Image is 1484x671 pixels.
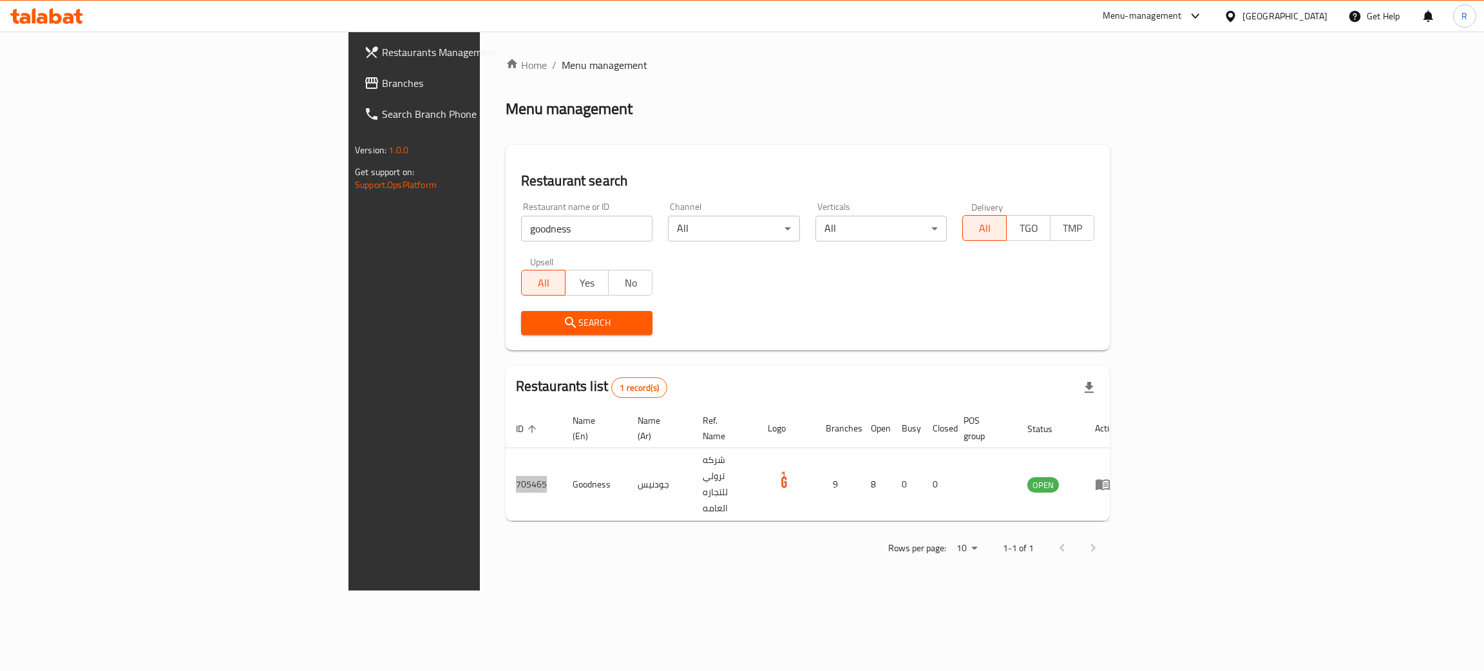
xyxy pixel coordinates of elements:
[951,539,982,558] div: Rows per page:
[612,382,667,394] span: 1 record(s)
[1050,215,1094,241] button: TMP
[506,99,633,119] h2: Menu management
[516,421,540,437] span: ID
[1095,477,1119,492] div: Menu
[922,448,953,521] td: 0
[354,37,596,68] a: Restaurants Management
[571,274,604,292] span: Yes
[1006,215,1051,241] button: TGO
[1461,9,1467,23] span: R
[531,315,643,331] span: Search
[573,413,612,444] span: Name (En)
[1027,421,1069,437] span: Status
[521,311,653,335] button: Search
[962,215,1007,241] button: All
[638,413,677,444] span: Name (Ar)
[382,106,586,122] span: Search Branch Phone
[382,75,586,91] span: Branches
[355,164,414,180] span: Get support on:
[922,409,953,448] th: Closed
[382,44,586,60] span: Restaurants Management
[516,377,667,398] h2: Restaurants list
[627,448,692,521] td: جودنيس
[521,216,653,241] input: Search for restaurant name or ID..
[968,219,1002,238] span: All
[768,466,800,498] img: Goodness
[614,274,647,292] span: No
[565,270,609,296] button: Yes
[964,413,1002,444] span: POS group
[1103,8,1182,24] div: Menu-management
[506,57,1110,73] nav: breadcrumb
[611,377,667,398] div: Total records count
[815,409,861,448] th: Branches
[521,171,1094,191] h2: Restaurant search
[354,99,596,129] a: Search Branch Phone
[506,409,1129,521] table: enhanced table
[861,448,891,521] td: 8
[527,274,560,292] span: All
[521,270,566,296] button: All
[388,142,408,158] span: 1.0.0
[1003,540,1034,556] p: 1-1 of 1
[562,57,647,73] span: Menu management
[355,142,386,158] span: Version:
[530,257,554,266] label: Upsell
[891,409,922,448] th: Busy
[757,409,815,448] th: Logo
[1056,219,1089,238] span: TMP
[1012,219,1045,238] span: TGO
[815,216,947,241] div: All
[1242,9,1327,23] div: [GEOGRAPHIC_DATA]
[355,176,437,193] a: Support.OpsPlatform
[888,540,946,556] p: Rows per page:
[354,68,596,99] a: Branches
[608,270,652,296] button: No
[692,448,757,521] td: شركه ترولي للتجاره العامه
[703,413,742,444] span: Ref. Name
[1027,478,1059,493] span: OPEN
[1027,477,1059,493] div: OPEN
[1074,372,1105,403] div: Export file
[815,448,861,521] td: 9
[971,202,1004,211] label: Delivery
[668,216,800,241] div: All
[891,448,922,521] td: 0
[1085,409,1129,448] th: Action
[861,409,891,448] th: Open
